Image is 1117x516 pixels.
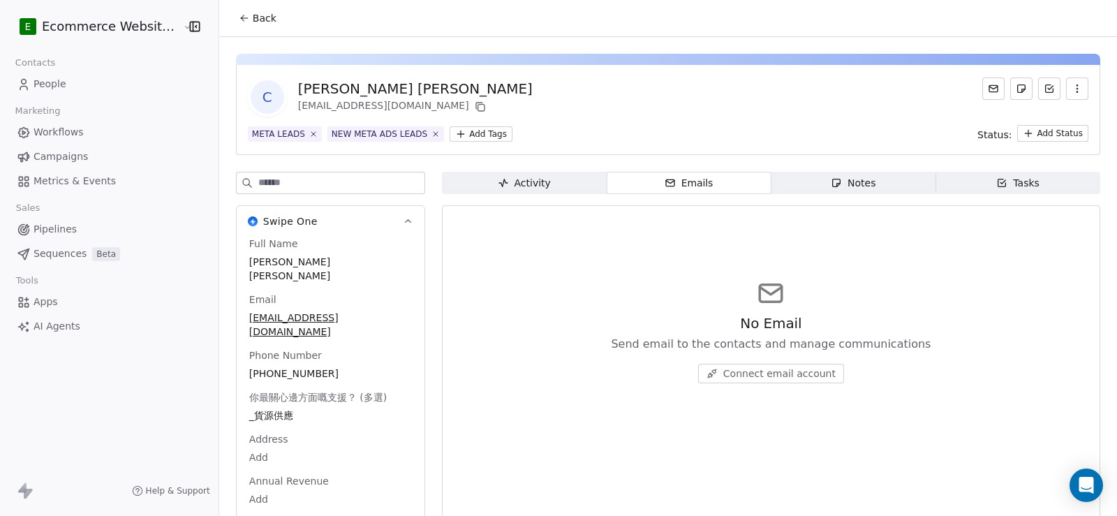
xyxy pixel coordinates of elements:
a: Metrics & Events [11,170,207,193]
span: _貨源供應 [249,408,412,422]
span: [PERSON_NAME] [PERSON_NAME] [249,255,412,283]
span: Metrics & Events [34,174,116,189]
span: Address [246,432,291,446]
span: Help & Support [146,485,210,496]
span: Annual Revenue [246,474,332,488]
div: Tasks [996,176,1040,191]
a: People [11,73,207,96]
div: NEW META ADS LEADS [332,128,427,140]
span: Tools [10,270,44,291]
button: EEcommerce Website Builder [17,15,173,38]
span: Email [246,293,279,307]
span: Connect email account [723,367,836,381]
a: Pipelines [11,218,207,241]
div: [PERSON_NAME] [PERSON_NAME] [298,79,533,98]
button: Back [230,6,285,31]
span: Sales [10,198,46,219]
span: Beta [92,247,120,261]
span: [PHONE_NUMBER] [249,367,412,381]
span: Status: [977,128,1012,142]
button: Swipe OneSwipe One [237,206,424,237]
button: Connect email account [698,364,844,383]
span: Full Name [246,237,301,251]
a: Apps [11,290,207,314]
div: META LEADS [252,128,305,140]
div: Activity [498,176,551,191]
span: Workflows [34,125,84,140]
span: 你最關心邊方面嘅支援？ (多選) [246,390,390,404]
span: [EMAIL_ADDRESS][DOMAIN_NAME] [249,311,412,339]
span: People [34,77,66,91]
span: C [251,80,284,114]
div: [EMAIL_ADDRESS][DOMAIN_NAME] [298,98,533,115]
a: Help & Support [132,485,210,496]
a: SequencesBeta [11,242,207,265]
span: Contacts [9,52,61,73]
div: Open Intercom Messenger [1070,469,1103,502]
span: Pipelines [34,222,77,237]
span: Campaigns [34,149,88,164]
span: Back [253,11,276,25]
a: AI Agents [11,315,207,338]
a: Workflows [11,121,207,144]
span: AI Agents [34,319,80,334]
span: Ecommerce Website Builder [42,17,179,36]
span: Add [249,492,412,506]
span: Marketing [9,101,66,121]
button: Add Status [1017,125,1088,142]
span: E [25,20,31,34]
a: Campaigns [11,145,207,168]
span: Phone Number [246,348,325,362]
div: Notes [831,176,875,191]
span: No Email [740,314,801,333]
span: Sequences [34,246,87,261]
button: Add Tags [450,126,512,142]
span: Swipe One [263,214,318,228]
span: Add [249,450,412,464]
span: Apps [34,295,58,309]
span: Send email to the contacts and manage communications [611,336,931,353]
img: Swipe One [248,216,258,226]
